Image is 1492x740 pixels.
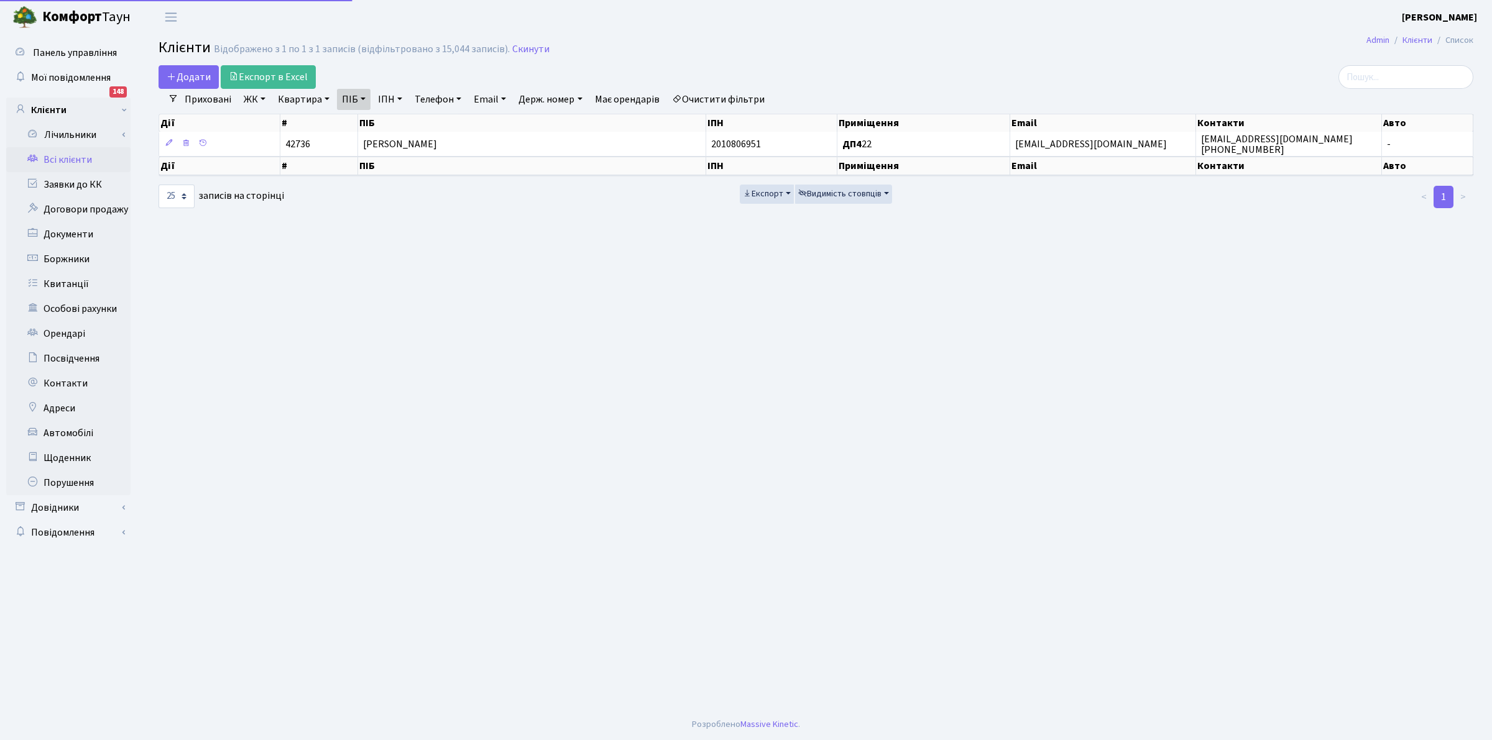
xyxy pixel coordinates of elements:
a: Email [469,89,511,110]
span: 22 [842,137,872,151]
a: [PERSON_NAME] [1402,10,1477,25]
th: Email [1010,157,1196,175]
a: Квитанції [6,272,131,296]
a: Довідники [6,495,131,520]
th: # [280,114,358,132]
div: 148 [109,86,127,98]
a: Експорт в Excel [221,65,316,89]
span: [EMAIL_ADDRESS][DOMAIN_NAME] [1015,137,1167,151]
span: Таун [42,7,131,28]
a: Очистити фільтри [667,89,770,110]
button: Переключити навігацію [155,7,186,27]
th: Приміщення [837,157,1010,175]
a: Автомобілі [6,421,131,445]
th: Авто [1382,157,1473,175]
div: Розроблено . [692,718,800,731]
th: Приміщення [837,114,1010,132]
a: Має орендарів [590,89,665,110]
th: Контакти [1196,114,1382,132]
a: Контакти [6,371,131,396]
button: Експорт [740,185,794,204]
div: Відображено з 1 по 1 з 1 записів (відфільтровано з 15,044 записів). [214,43,510,55]
b: ДП4 [842,137,862,151]
a: Клієнти [1402,34,1432,47]
th: ПІБ [358,114,706,132]
a: Massive Kinetic [740,718,798,731]
a: Документи [6,222,131,247]
a: Квартира [273,89,334,110]
span: Додати [167,70,211,84]
a: Admin [1366,34,1389,47]
a: 1 [1434,186,1453,208]
a: Орендарі [6,321,131,346]
a: Посвідчення [6,346,131,371]
a: Порушення [6,470,131,495]
a: Панель управління [6,40,131,65]
a: Додати [159,65,219,89]
span: 2010806951 [711,137,761,151]
label: записів на сторінці [159,185,284,208]
select: записів на сторінці [159,185,195,208]
span: Мої повідомлення [31,71,111,85]
span: Панель управління [33,46,117,60]
th: Дії [159,114,280,132]
a: ЖК [239,89,270,110]
th: Авто [1382,114,1473,132]
a: Щоденник [6,445,131,470]
a: Боржники [6,247,131,272]
a: Держ. номер [513,89,587,110]
b: Комфорт [42,7,102,27]
th: Email [1010,114,1196,132]
a: Приховані [180,89,236,110]
th: ПІБ [358,157,706,175]
a: Лічильники [14,122,131,147]
button: Видимість стовпців [795,185,892,204]
span: Клієнти [159,37,211,58]
span: Експорт [743,188,783,200]
img: logo.png [12,5,37,30]
th: Контакти [1196,157,1382,175]
a: Договори продажу [6,197,131,222]
a: ІПН [373,89,407,110]
span: [EMAIL_ADDRESS][DOMAIN_NAME] [PHONE_NUMBER] [1201,132,1353,157]
a: Повідомлення [6,520,131,545]
a: Особові рахунки [6,296,131,321]
a: ПІБ [337,89,371,110]
a: Телефон [410,89,466,110]
th: Дії [159,157,280,175]
a: Скинути [512,43,550,55]
th: ІПН [706,114,838,132]
b: [PERSON_NAME] [1402,11,1477,24]
a: Всі клієнти [6,147,131,172]
span: - [1387,137,1391,151]
a: Адреси [6,396,131,421]
th: ІПН [706,157,838,175]
a: Заявки до КК [6,172,131,197]
span: Видимість стовпців [798,188,882,200]
span: [PERSON_NAME] [363,137,437,151]
nav: breadcrumb [1348,27,1492,53]
span: 42736 [285,137,310,151]
a: Клієнти [6,98,131,122]
input: Пошук... [1338,65,1473,89]
li: Список [1432,34,1473,47]
th: # [280,157,358,175]
a: Мої повідомлення148 [6,65,131,90]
